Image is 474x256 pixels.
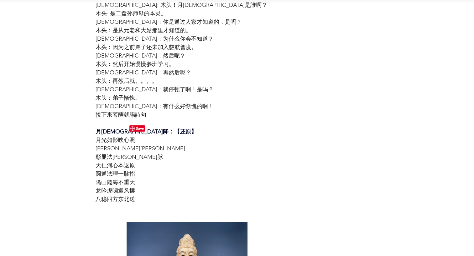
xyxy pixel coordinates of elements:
[96,179,135,186] span: 隔山隔海不重天
[96,61,174,68] span: 木头：然后开始慢慢参班学习。
[96,153,163,160] span: 彰显法[PERSON_NAME]脉
[96,145,185,152] span: [PERSON_NAME][PERSON_NAME]
[96,35,214,42] span: [DEMOGRAPHIC_DATA]：为什么你会不知道？
[96,52,185,59] span: [DEMOGRAPHIC_DATA]：然后呢？
[96,128,197,135] span: 月[DEMOGRAPHIC_DATA]降：【还原】
[96,18,242,25] span: [DEMOGRAPHIC_DATA]：你是通过人家才知道的，是吗？
[96,162,135,169] span: 天仁河心本返原
[96,103,214,110] span: [DEMOGRAPHIC_DATA]：有什么好惭愧的啊！
[96,111,152,118] span: 接下來菩薩就賜詩句。
[96,69,191,76] span: [DEMOGRAPHIC_DATA]：再然后呢？
[96,137,135,143] span: 月光如影映心照
[96,44,197,51] span: 木头：因为之前弟子还未加入慈航普度。
[96,2,267,8] span: [DEMOGRAPHIC_DATA]: 木头！月[DEMOGRAPHIC_DATA]是誰啊？
[96,196,135,203] span: 八稳四方东北送
[96,78,158,84] span: 木头：再然后就。。。。
[96,170,135,177] span: 圆通法理一脉指
[96,187,135,194] span: 龙吟虎嘨迎风摆
[129,125,145,132] span: Save
[96,94,141,101] span: 木头：弟子惭愧。
[96,10,166,17] span: 木头: 是二盘孙师母的本灵。
[96,27,191,34] span: 木头：是从元老和大姑那里才知道的。
[96,86,214,93] span: [DEMOGRAPHIC_DATA]：就停顿了啊！是吗？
